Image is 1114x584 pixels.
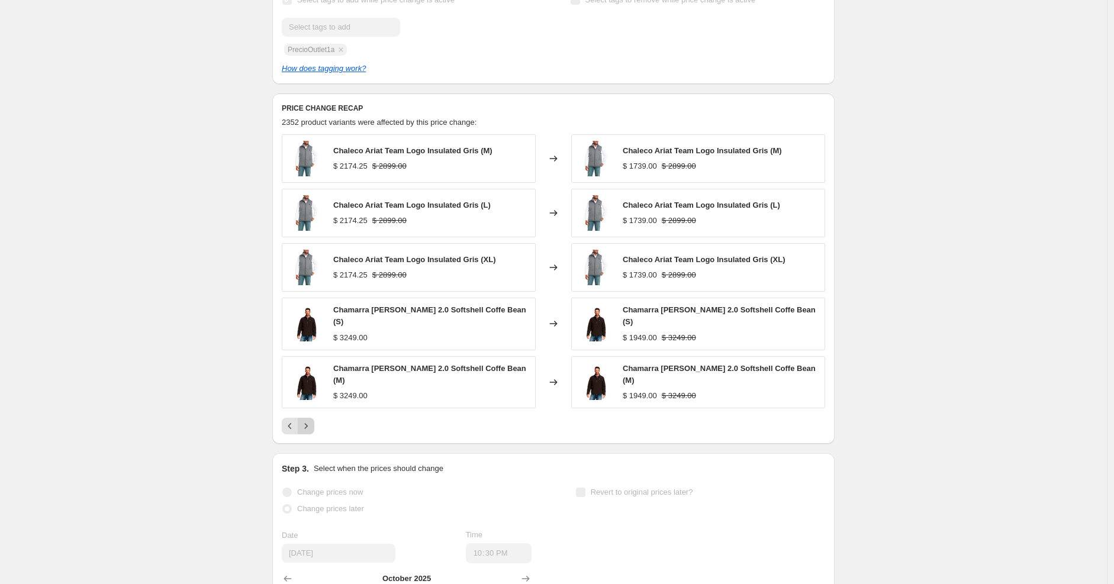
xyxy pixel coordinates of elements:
[297,504,364,513] span: Change prices later
[333,332,368,344] div: $ 3249.00
[282,418,314,434] nav: Pagination
[372,215,407,227] strike: $ 2899.00
[578,195,613,231] img: 1_80x.png
[662,332,696,344] strike: $ 3249.00
[297,488,363,496] span: Change prices now
[578,364,613,400] img: 10023330_80x.jpg
[282,544,395,563] input: 10/10/2025
[282,463,309,475] h2: Step 3.
[623,160,657,172] div: $ 1739.00
[623,201,780,209] span: Chaleco Ariat Team Logo Insulated Gris (L)
[282,418,298,434] button: Previous
[298,418,314,434] button: Next
[372,160,407,172] strike: $ 2899.00
[623,255,785,264] span: Chaleco Ariat Team Logo Insulated Gris (XL)
[591,488,693,496] span: Revert to original prices later?
[333,215,368,227] div: $ 2174.25
[578,141,613,176] img: 1_80x.png
[623,390,657,402] div: $ 1949.00
[288,306,324,341] img: 10023330_80x.jpg
[333,364,526,385] span: Chamarra [PERSON_NAME] 2.0 Softshell Coffe Bean (M)
[662,215,696,227] strike: $ 2899.00
[662,390,696,402] strike: $ 3249.00
[288,250,324,285] img: 1_80x.png
[314,463,443,475] p: Select when the prices should change
[333,269,368,281] div: $ 2174.25
[623,215,657,227] div: $ 1739.00
[466,543,532,563] input: 12:00
[333,160,368,172] div: $ 2174.25
[623,269,657,281] div: $ 1739.00
[623,305,816,326] span: Chamarra [PERSON_NAME] 2.0 Softshell Coffe Bean (S)
[288,364,324,400] img: 10023330_80x.jpg
[578,306,613,341] img: 10023330_80x.jpg
[466,530,482,539] span: Time
[623,332,657,344] div: $ 1949.00
[372,269,407,281] strike: $ 2899.00
[333,201,491,209] span: Chaleco Ariat Team Logo Insulated Gris (L)
[662,160,696,172] strike: $ 2899.00
[282,64,366,73] a: How does tagging work?
[578,250,613,285] img: 1_80x.png
[333,390,368,402] div: $ 3249.00
[333,146,492,155] span: Chaleco Ariat Team Logo Insulated Gris (M)
[662,269,696,281] strike: $ 2899.00
[282,531,298,540] span: Date
[282,118,476,127] span: 2352 product variants were affected by this price change:
[333,255,496,264] span: Chaleco Ariat Team Logo Insulated Gris (XL)
[623,146,782,155] span: Chaleco Ariat Team Logo Insulated Gris (M)
[288,141,324,176] img: 1_80x.png
[288,195,324,231] img: 1_80x.png
[623,364,816,385] span: Chamarra [PERSON_NAME] 2.0 Softshell Coffe Bean (M)
[282,104,825,113] h6: PRICE CHANGE RECAP
[333,305,526,326] span: Chamarra [PERSON_NAME] 2.0 Softshell Coffe Bean (S)
[282,18,400,37] input: Select tags to add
